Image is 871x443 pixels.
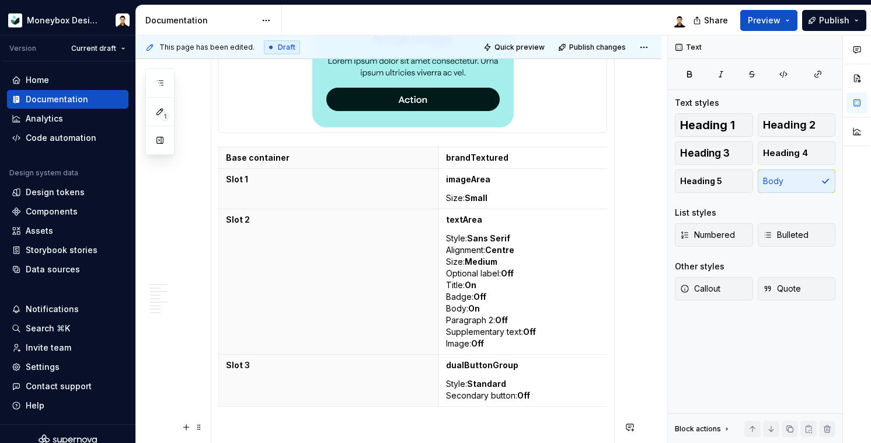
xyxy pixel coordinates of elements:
[26,113,63,124] div: Analytics
[7,300,128,319] button: Notifications
[758,277,836,300] button: Quote
[675,277,753,300] button: Callout
[465,280,476,290] strong: On
[758,113,836,137] button: Heading 2
[467,379,506,389] strong: Standard
[465,193,487,203] strong: Small
[7,396,128,415] button: Help
[465,257,497,267] strong: Medium
[7,183,128,202] a: Design tokens
[8,13,22,27] img: 9de6ca4a-8ec4-4eed-b9a2-3d312393a40a.png
[26,380,92,392] div: Contact support
[471,338,484,348] strong: Off
[26,361,60,373] div: Settings
[7,221,128,240] a: Assets
[675,141,753,165] button: Heading 3
[680,175,722,187] span: Heading 5
[555,39,631,56] button: Publish changes
[7,319,128,338] button: Search ⌘K
[673,13,687,27] img: Derek
[26,244,97,256] div: Storybook stories
[680,147,730,159] span: Heading 3
[675,113,753,137] button: Heading 1
[26,74,49,86] div: Home
[278,43,295,52] span: Draft
[675,421,731,437] div: Block actions
[66,40,131,57] button: Current draft
[116,13,130,27] img: Derek
[71,44,116,53] span: Current draft
[446,214,482,224] strong: textArea
[26,303,79,315] div: Notifications
[763,147,808,159] span: Heading 4
[2,8,133,33] button: Moneybox Design SystemDerek
[467,233,510,243] strong: Sans Serif
[819,15,849,26] span: Publish
[740,10,797,31] button: Preview
[226,174,431,185] p: Slot 1
[501,268,514,278] strong: Off
[675,97,719,109] div: Text styles
[226,152,431,164] p: Base container
[26,186,85,198] div: Design tokens
[26,132,96,144] div: Code automation
[675,261,724,272] div: Other styles
[7,71,128,89] a: Home
[9,44,36,53] div: Version
[675,424,721,434] div: Block actions
[763,119,816,131] span: Heading 2
[160,112,169,121] span: 1
[226,214,431,226] p: Slot 2
[473,292,486,302] strong: Off
[680,283,720,295] span: Callout
[9,168,78,178] div: Design system data
[748,15,781,26] span: Preview
[446,174,490,184] strong: imageArea
[523,327,536,337] strong: Off
[758,141,836,165] button: Heading 4
[159,43,255,52] span: This page has been edited.
[763,283,801,295] span: Quote
[446,360,518,370] strong: dualButtonGroup
[569,43,626,52] span: Publish changes
[7,377,128,396] button: Contact support
[802,10,866,31] button: Publish
[7,129,128,147] a: Code automation
[7,260,128,279] a: Data sources
[763,229,809,241] span: Bulleted
[675,223,753,247] button: Numbered
[26,323,70,334] div: Search ⌘K
[26,264,80,275] div: Data sources
[758,223,836,247] button: Bulleted
[7,241,128,259] a: Storybook stories
[446,378,652,402] p: Style: Secondary button:
[7,358,128,376] a: Settings
[495,315,508,325] strong: Off
[446,233,652,349] p: Style: Alignment: Size: Optional label: Title: Badge: Body: Paragraph 2: Supplementary text: Image:
[680,119,735,131] span: Heading 1
[7,90,128,109] a: Documentation
[26,94,88,105] div: Documentation
[26,400,44,411] div: Help
[7,109,128,128] a: Analytics
[26,206,78,217] div: Components
[517,390,530,400] strong: Off
[7,338,128,357] a: Invite team
[446,153,508,162] strong: brandTextured
[675,207,716,219] div: List styles
[226,359,431,371] p: Slot 3
[680,229,735,241] span: Numbered
[26,225,53,237] div: Assets
[145,15,256,26] div: Documentation
[687,10,736,31] button: Share
[675,169,753,193] button: Heading 5
[26,342,71,354] div: Invite team
[485,245,514,255] strong: Centre
[704,15,728,26] span: Share
[468,303,480,313] strong: On
[7,202,128,221] a: Components
[494,43,545,52] span: Quick preview
[446,192,652,204] p: Size:
[480,39,550,56] button: Quick preview
[27,15,102,26] div: Moneybox Design System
